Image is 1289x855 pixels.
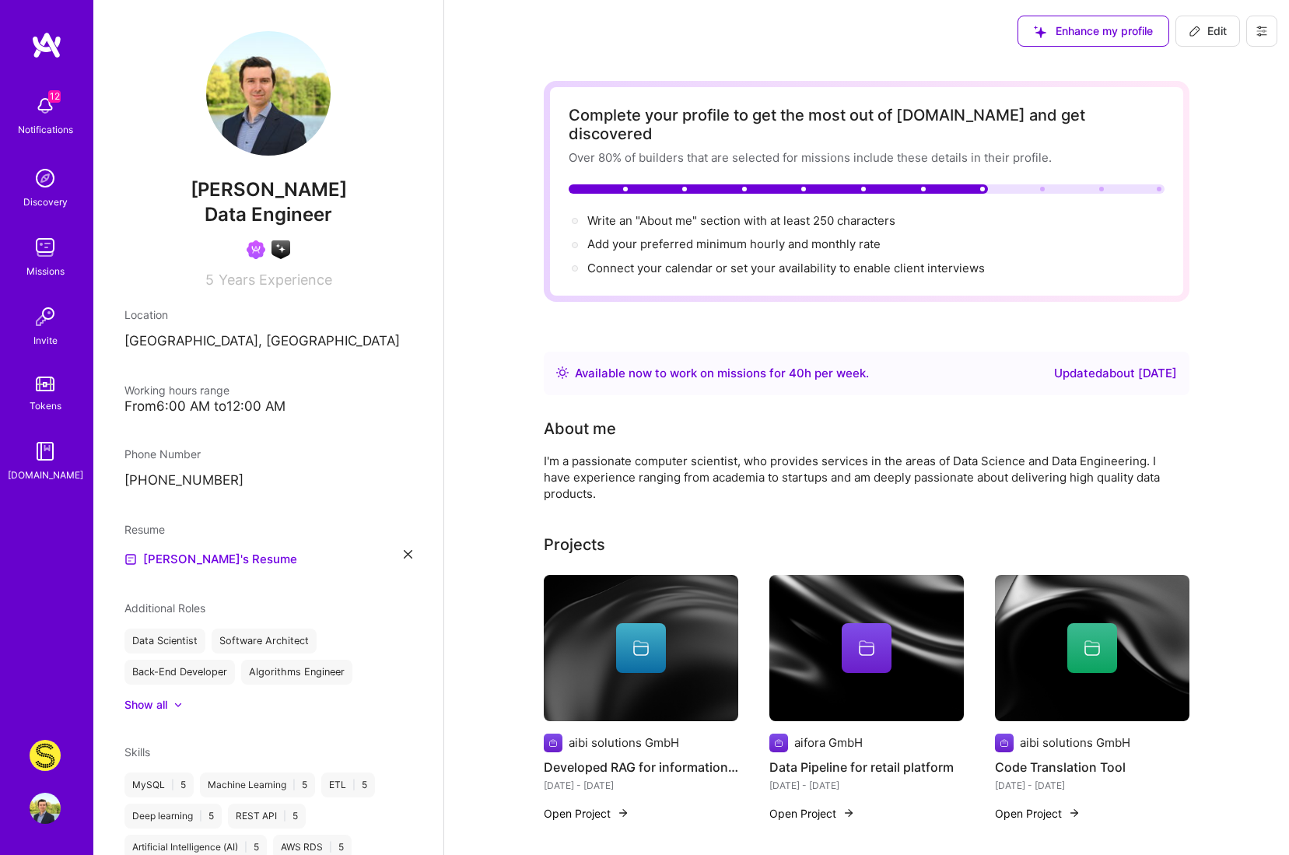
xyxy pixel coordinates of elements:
[995,777,1189,794] div: [DATE] - [DATE]
[321,773,375,797] div: ETL 5
[30,163,61,194] img: discovery
[26,263,65,279] div: Missions
[30,793,61,824] img: User Avatar
[769,805,855,822] button: Open Project
[124,332,412,351] p: [GEOGRAPHIC_DATA], [GEOGRAPHIC_DATA]
[1034,23,1153,39] span: Enhance my profile
[1034,26,1046,38] i: icon SuggestedTeams
[124,384,229,397] span: Working hours range
[18,121,73,138] div: Notifications
[995,734,1014,752] img: Company logo
[124,550,297,569] a: [PERSON_NAME]'s Resume
[124,745,150,759] span: Skills
[769,757,964,777] h4: Data Pipeline for retail platform
[995,757,1189,777] h4: Code Translation Tool
[1054,364,1177,383] div: Updated about [DATE]
[212,629,317,654] div: Software Architect
[124,178,412,201] span: [PERSON_NAME]
[769,777,964,794] div: [DATE] - [DATE]
[544,417,616,440] div: About me
[124,553,137,566] img: Resume
[842,807,855,819] img: arrow-right
[8,467,83,483] div: [DOMAIN_NAME]
[124,307,412,323] div: Location
[124,523,165,536] span: Resume
[124,601,205,615] span: Additional Roles
[1189,23,1227,39] span: Edit
[1175,16,1240,47] button: Edit
[206,31,331,156] img: User Avatar
[569,106,1165,143] div: Complete your profile to get the most out of [DOMAIN_NAME] and get discovered
[292,779,296,791] span: |
[199,810,202,822] span: |
[200,773,315,797] div: Machine Learning 5
[241,660,352,685] div: Algorithms Engineer
[544,805,629,822] button: Open Project
[1018,16,1169,47] button: Enhance my profile
[569,149,1165,166] div: Over 80% of builders that are selected for missions include these details in their profile.
[544,575,738,721] img: cover
[124,773,194,797] div: MySQL 5
[544,453,1166,502] div: I'm a passionate computer scientist, who provides services in the areas of Data Science and Data ...
[124,804,222,829] div: Deep learning 5
[1068,807,1081,819] img: arrow-right
[1020,734,1130,751] div: aibi solutions GmbH
[124,660,235,685] div: Back-End Developer
[995,805,1081,822] button: Open Project
[48,90,61,103] span: 12
[352,779,356,791] span: |
[30,740,61,771] img: Studs: A Fresh Take on Ear Piercing & Earrings
[544,757,738,777] h4: Developed RAG for information retrieval within consulting agency
[30,90,61,121] img: bell
[587,237,881,251] span: Add your preferred minimum hourly and monthly rate
[544,533,605,556] div: Projects
[575,364,869,383] div: Available now to work on missions for h per week .
[30,436,61,467] img: guide book
[404,550,412,559] i: icon Close
[544,734,562,752] img: Company logo
[30,398,61,414] div: Tokens
[587,261,985,275] span: Connect your calendar or set your availability to enable client interviews
[124,471,412,490] p: [PHONE_NUMBER]
[544,777,738,794] div: [DATE] - [DATE]
[205,203,332,226] span: Data Engineer
[124,629,205,654] div: Data Scientist
[247,240,265,259] img: Been on Mission
[995,575,1189,721] img: cover
[283,810,286,822] span: |
[205,272,214,288] span: 5
[769,734,788,752] img: Company logo
[244,841,247,853] span: |
[769,575,964,721] img: cover
[124,398,412,415] div: From 6:00 AM to 12:00 AM
[30,301,61,332] img: Invite
[587,213,898,228] span: Write an "About me" section with at least 250 characters
[219,272,332,288] span: Years Experience
[26,740,65,771] a: Studs: A Fresh Take on Ear Piercing & Earrings
[36,377,54,391] img: tokens
[33,332,58,349] div: Invite
[271,240,290,259] img: A.I. guild
[26,793,65,824] a: User Avatar
[30,232,61,263] img: teamwork
[23,194,68,210] div: Discovery
[228,804,306,829] div: REST API 5
[171,779,174,791] span: |
[794,734,863,751] div: aifora GmbH
[617,807,629,819] img: arrow-right
[124,447,201,461] span: Phone Number
[124,697,167,713] div: Show all
[569,734,679,751] div: aibi solutions GmbH
[789,366,804,380] span: 40
[329,841,332,853] span: |
[556,366,569,379] img: Availability
[31,31,62,59] img: logo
